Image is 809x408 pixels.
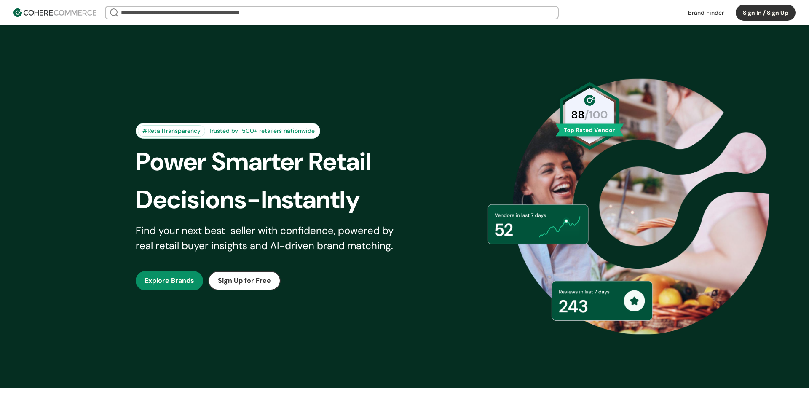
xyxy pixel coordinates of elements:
button: Sign In / Sign Up [736,5,796,21]
img: Cohere Logo [13,8,96,17]
div: Find your next best-seller with confidence, powered by real retail buyer insights and AI-driven b... [136,223,404,253]
div: Decisions-Instantly [136,181,419,219]
div: Power Smarter Retail [136,143,419,181]
div: Trusted by 1500+ retailers nationwide [205,126,318,135]
button: Sign Up for Free [208,271,281,290]
button: Explore Brands [136,271,203,290]
div: #RetailTransparency [138,125,205,137]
